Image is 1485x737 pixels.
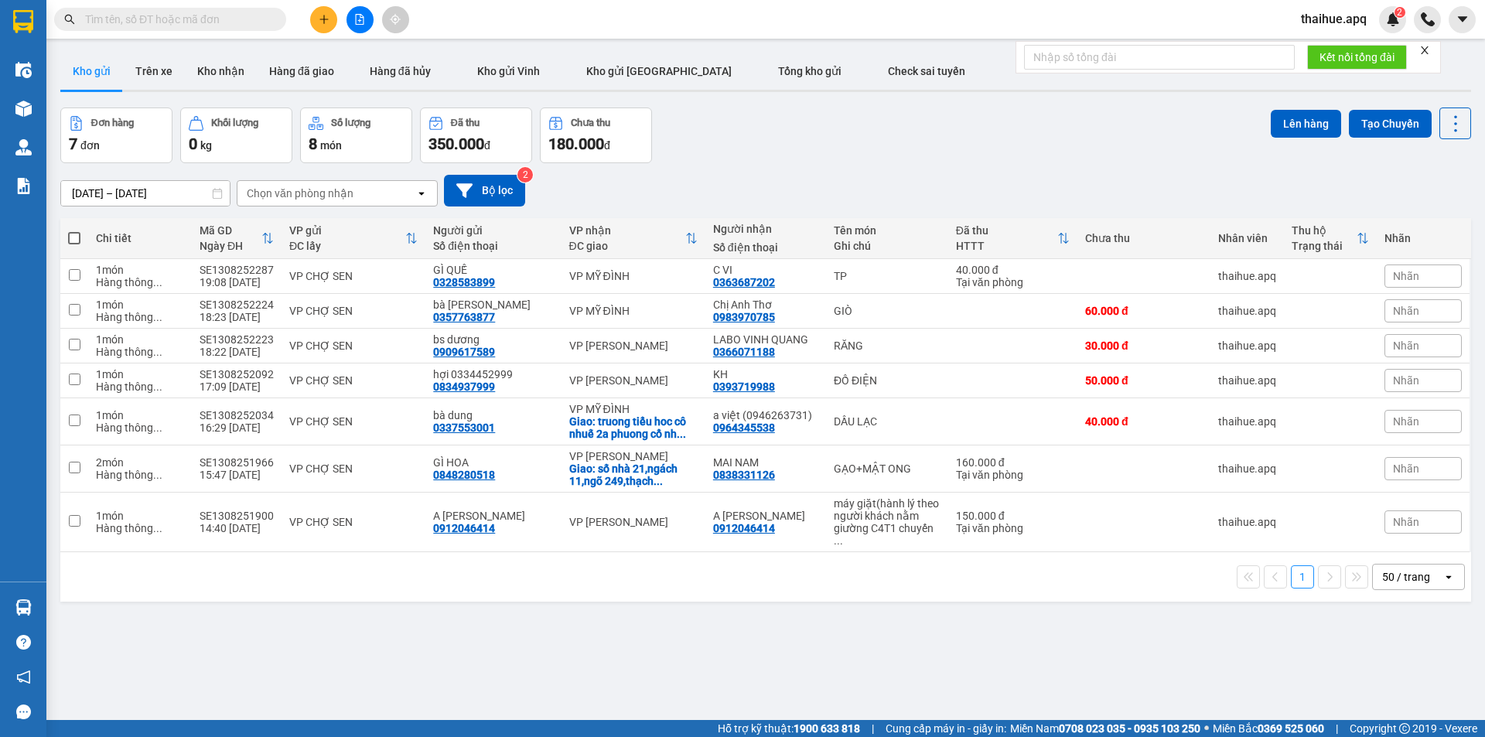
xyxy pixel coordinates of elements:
div: 0393719988 [713,380,775,393]
div: SE1308252223 [200,333,274,346]
img: phone-icon [1421,12,1435,26]
sup: 2 [517,167,533,183]
div: Mã GD [200,224,261,237]
div: Đã thu [956,224,1057,237]
span: ... [153,311,162,323]
span: ... [153,380,162,393]
div: 60.000 đ [1085,305,1203,317]
span: Tổng kho gửi [778,65,841,77]
span: Hàng đã hủy [370,65,431,77]
span: | [872,720,874,737]
span: search [64,14,75,25]
div: Nhãn [1384,232,1462,244]
div: 30.000 đ [1085,339,1203,352]
div: VP MỸ ĐÌNH [569,270,698,282]
div: 50 / trang [1382,569,1430,585]
div: 160.000 đ [956,456,1070,469]
div: RĂNG [834,339,940,352]
span: Nhãn [1393,415,1419,428]
div: 19:08 [DATE] [200,276,274,288]
span: 180.000 [548,135,604,153]
div: Ngày ĐH [200,240,261,252]
div: VP MỸ ĐÌNH [569,403,698,415]
span: ... [834,534,843,547]
input: Select a date range. [61,181,230,206]
div: VP CHỢ SEN [289,516,418,528]
span: ... [153,522,162,534]
span: file-add [354,14,365,25]
div: Người gửi [433,224,553,237]
button: aim [382,6,409,33]
span: 7 [69,135,77,153]
button: plus [310,6,337,33]
span: question-circle [16,635,31,650]
img: logo-vxr [13,10,33,33]
img: icon-new-feature [1386,12,1400,26]
div: Đơn hàng [91,118,134,128]
div: SE1308252287 [200,264,274,276]
button: Lên hàng [1271,110,1341,138]
svg: open [415,187,428,200]
div: MAI NAM [713,456,818,469]
div: A LÊ SỸ KIỆT [433,510,553,522]
div: Tại văn phòng [956,276,1070,288]
div: Tên món [834,224,940,237]
div: VP gửi [289,224,405,237]
div: VP CHỢ SEN [289,270,418,282]
div: TP [834,270,940,282]
div: Chưa thu [1085,232,1203,244]
span: 350.000 [428,135,484,153]
span: Nhãn [1393,516,1419,528]
sup: 2 [1395,7,1405,18]
div: a việt (0946263731) [713,409,818,421]
div: A LÊ SỸ KIỆT [713,510,818,522]
div: KH [713,368,818,380]
span: Miền Nam [1010,720,1200,737]
span: ... [153,276,162,288]
div: SE1308252092 [200,368,274,380]
div: VP CHỢ SEN [289,339,418,352]
div: 0328583899 [433,276,495,288]
div: Hàng thông thường [96,276,184,288]
span: Kho gửi Vinh [477,65,540,77]
div: Hàng thông thường [96,346,184,358]
div: ĐỒ ĐIỆN [834,374,940,387]
button: Tạo Chuyến [1349,110,1432,138]
div: GÌ HOA [433,456,553,469]
div: 1 món [96,333,184,346]
div: VP CHỢ SEN [289,374,418,387]
img: warehouse-icon [15,139,32,155]
div: 0964345538 [713,421,775,434]
th: Toggle SortBy [562,218,705,259]
div: thaihue.apq [1218,305,1276,317]
div: Chị Anh Thơ [713,299,818,311]
div: Hàng thông thường [96,380,184,393]
div: VP [PERSON_NAME] [569,450,698,462]
div: VP CHỢ SEN [289,462,418,475]
div: Tại văn phòng [956,522,1070,534]
button: Kết nối tổng đài [1307,45,1407,70]
div: 0838331126 [713,469,775,481]
span: 0 [189,135,197,153]
th: Toggle SortBy [948,218,1077,259]
div: thaihue.apq [1218,462,1276,475]
button: Hàng đã giao [257,53,346,90]
span: 8 [309,135,317,153]
div: Nhân viên [1218,232,1276,244]
img: warehouse-icon [15,62,32,78]
span: đ [484,139,490,152]
span: copyright [1399,723,1410,734]
span: Kho gửi [GEOGRAPHIC_DATA] [586,65,732,77]
span: đ [604,139,610,152]
div: 1 món [96,264,184,276]
div: VP CHỢ SEN [289,305,418,317]
span: | [1336,720,1338,737]
div: 150.000 đ [956,510,1070,522]
div: 18:23 [DATE] [200,311,274,323]
div: Chọn văn phòng nhận [247,186,353,201]
span: Nhãn [1393,374,1419,387]
div: Chi tiết [96,232,184,244]
div: Số điện thoại [713,241,818,254]
div: DẦU LẠC [834,415,940,428]
div: 15:47 [DATE] [200,469,274,481]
